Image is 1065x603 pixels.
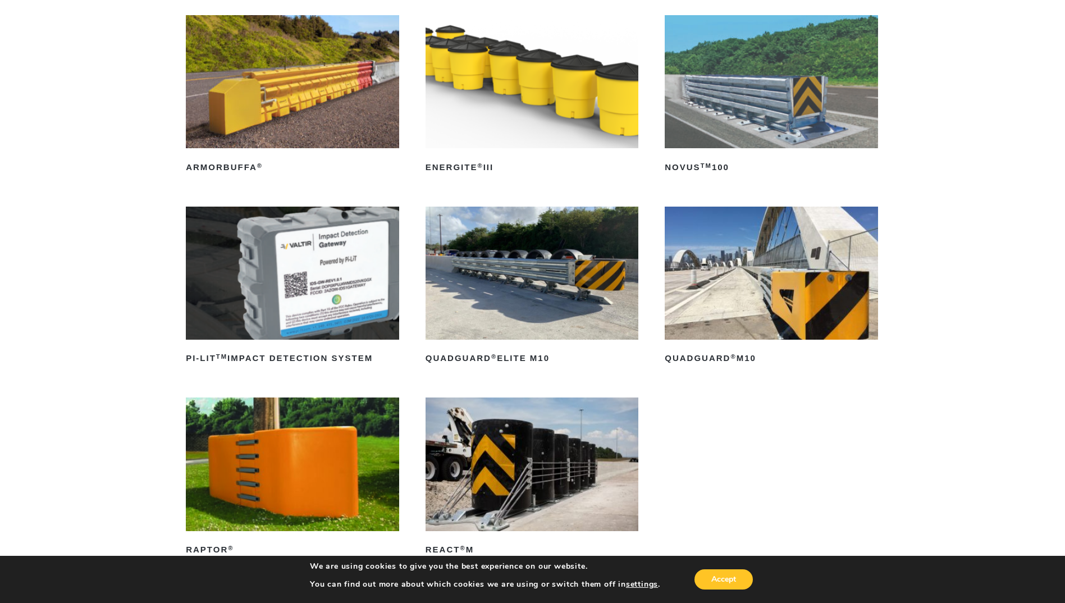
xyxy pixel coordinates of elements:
[426,15,639,176] a: ENERGITE®III
[310,561,660,572] p: We are using cookies to give you the best experience on our website.
[257,162,263,169] sup: ®
[426,158,639,176] h2: ENERGITE III
[665,158,878,176] h2: NOVUS 100
[665,350,878,368] h2: QuadGuard M10
[310,579,660,590] p: You can find out more about which cookies we are using or switch them off in .
[228,545,234,551] sup: ®
[186,15,399,176] a: ArmorBuffa®
[216,353,227,360] sup: TM
[491,353,497,360] sup: ®
[665,207,878,368] a: QuadGuard®M10
[460,545,465,551] sup: ®
[694,569,753,590] button: Accept
[186,158,399,176] h2: ArmorBuffa
[426,207,639,368] a: QuadGuard®Elite M10
[701,162,712,169] sup: TM
[665,15,878,176] a: NOVUSTM100
[186,541,399,559] h2: RAPTOR
[626,579,658,590] button: settings
[730,353,736,360] sup: ®
[186,398,399,559] a: RAPTOR®
[426,541,639,559] h2: REACT M
[186,207,399,368] a: PI-LITTMImpact Detection System
[477,162,483,169] sup: ®
[426,398,639,559] a: REACT®M
[186,350,399,368] h2: PI-LIT Impact Detection System
[426,350,639,368] h2: QuadGuard Elite M10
